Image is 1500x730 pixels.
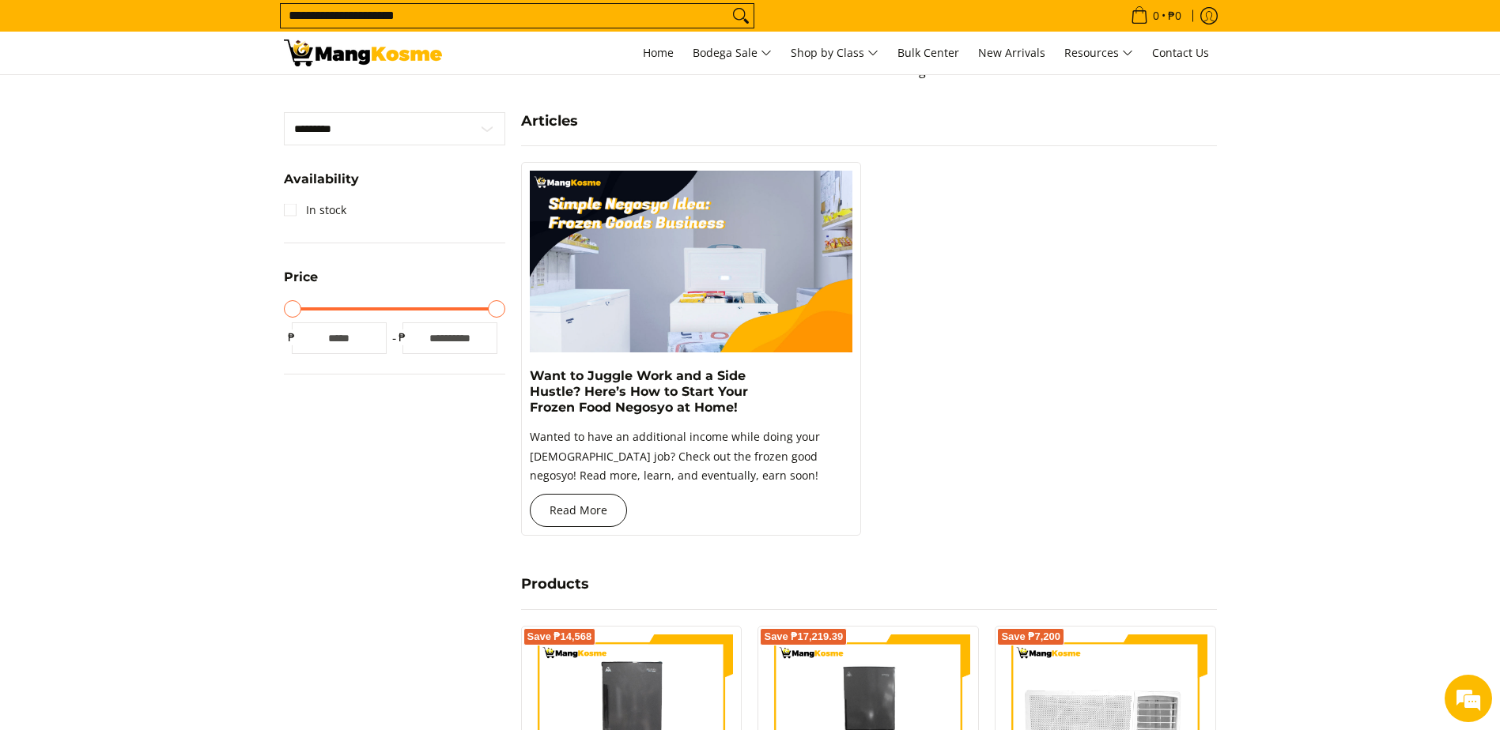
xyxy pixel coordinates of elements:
[530,171,852,352] img: https://mangkosme.com/pages/negosyo-hub
[284,198,346,223] a: In stock
[1152,45,1209,60] span: Contact Us
[530,368,748,415] a: Want to Juggle Work and a Side Hustle? Here’s How to Start Your Frozen Food Negosyo at Home!
[978,45,1045,60] span: New Arrivals
[693,43,772,63] span: Bodega Sale
[890,32,967,74] a: Bulk Center
[728,4,754,28] button: Search
[521,575,1217,593] h4: Products
[395,329,410,345] span: ₱
[284,329,300,345] span: ₱
[635,32,682,74] a: Home
[284,40,442,66] img: Search: 24 results found for &quot;chest freezer inverter&quot; | Mang Kosme
[521,112,1217,130] h4: Articles
[530,429,820,484] span: Wanted to have an additional income while doing your [DEMOGRAPHIC_DATA] job? Check out the frozen...
[1151,10,1162,21] span: 0
[1126,7,1186,24] span: •
[284,173,359,186] span: Availability
[897,45,959,60] span: Bulk Center
[791,43,878,63] span: Shop by Class
[530,494,627,527] a: Read More
[1001,632,1060,642] span: Save ₱7,200
[1056,32,1141,74] a: Resources
[458,32,1217,74] nav: Main Menu
[284,271,318,295] summary: Open
[284,173,359,198] summary: Open
[643,45,674,60] span: Home
[970,32,1053,74] a: New Arrivals
[1166,10,1184,21] span: ₱0
[284,271,318,284] span: Price
[284,61,1217,96] p: Your search for found the following:
[1144,32,1217,74] a: Contact Us
[783,32,886,74] a: Shop by Class
[527,632,592,642] span: Save ₱14,568
[764,632,843,642] span: Save ₱17,219.39
[685,32,780,74] a: Bodega Sale
[1064,43,1133,63] span: Resources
